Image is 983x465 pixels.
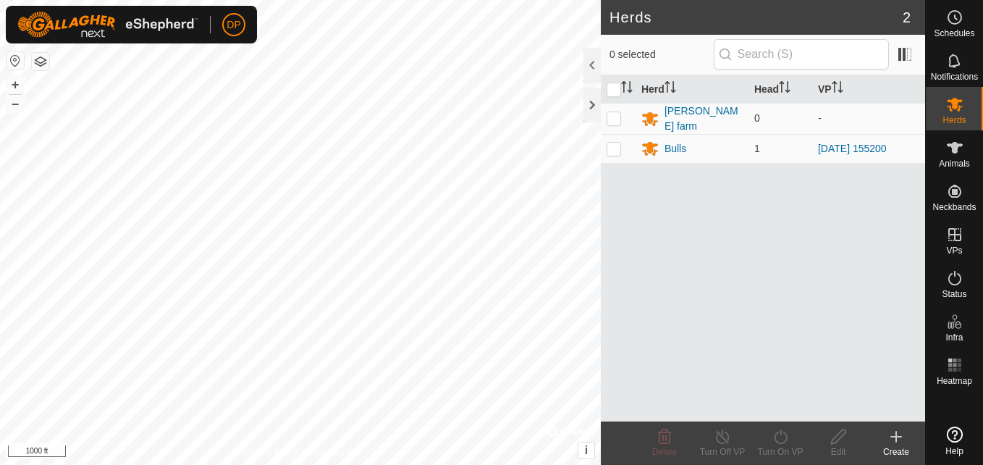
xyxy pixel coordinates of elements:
[931,72,978,81] span: Notifications
[779,83,790,95] p-sorticon: Activate to sort
[665,141,686,156] div: Bulls
[748,75,812,104] th: Head
[751,445,809,458] div: Turn On VP
[903,7,911,28] span: 2
[942,116,966,125] span: Herds
[243,446,298,459] a: Privacy Policy
[227,17,240,33] span: DP
[7,95,24,112] button: –
[812,75,925,104] th: VP
[32,53,49,70] button: Map Layers
[17,12,198,38] img: Gallagher Logo
[926,421,983,461] a: Help
[937,377,972,385] span: Heatmap
[609,9,903,26] h2: Herds
[652,447,678,457] span: Delete
[621,83,633,95] p-sorticon: Activate to sort
[693,445,751,458] div: Turn Off VP
[812,103,925,134] td: -
[809,445,867,458] div: Edit
[818,143,887,154] a: [DATE] 155200
[942,290,966,298] span: Status
[945,447,963,456] span: Help
[7,52,24,70] button: Reset Map
[7,76,24,93] button: +
[578,443,594,458] button: i
[934,29,974,38] span: Schedules
[946,246,962,255] span: VPs
[636,75,748,104] th: Herd
[665,104,743,134] div: [PERSON_NAME] farm
[754,112,760,124] span: 0
[609,47,714,62] span: 0 selected
[832,83,843,95] p-sorticon: Activate to sort
[754,143,760,154] span: 1
[315,446,358,459] a: Contact Us
[665,83,676,95] p-sorticon: Activate to sort
[945,333,963,342] span: Infra
[932,203,976,211] span: Neckbands
[939,159,970,168] span: Animals
[714,39,889,70] input: Search (S)
[585,444,588,456] span: i
[867,445,925,458] div: Create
